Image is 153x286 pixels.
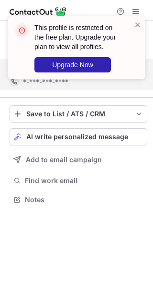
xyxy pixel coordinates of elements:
span: AI write personalized message [26,133,128,141]
button: Notes [10,193,147,206]
button: Find work email [10,174,147,187]
div: Save to List / ATS / CRM [26,110,131,118]
span: Add to email campaign [26,156,102,163]
img: ContactOut v5.3.10 [10,6,67,17]
button: AI write personalized message [10,128,147,145]
span: Upgrade Now [52,61,93,69]
button: Upgrade Now [34,57,111,72]
button: Add to email campaign [10,151,147,168]
span: Find work email [25,176,143,185]
span: Notes [25,195,143,204]
header: This profile is restricted on the free plan. Upgrade your plan to view all profiles. [34,23,122,51]
img: error [14,23,30,38]
button: save-profile-one-click [10,105,147,123]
